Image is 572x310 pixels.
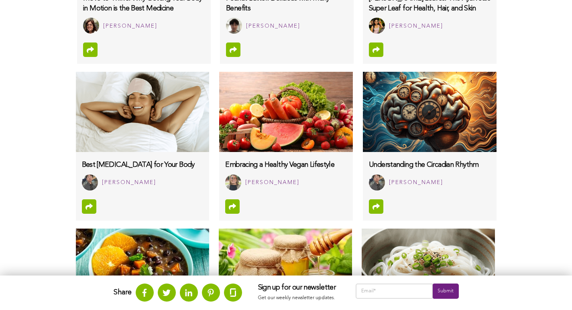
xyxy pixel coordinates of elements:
img: the-advantages-of-honey [219,229,352,309]
img: Melisa Cannon [225,174,241,190]
div: [PERSON_NAME] [389,178,443,188]
img: Phillip Nguyen [369,174,385,190]
img: Natalina Bacus [83,18,99,34]
img: embracing-a-healthy-vegan-lifestyle [219,72,352,152]
h3: Sign up for our newsletter [258,284,340,292]
div: [PERSON_NAME] [389,21,443,31]
div: [PERSON_NAME] [246,21,300,31]
img: best-sleeping-positions-for-your-body [76,72,209,152]
a: Understanding the Circadian Rhythm Phillip Nguyen [PERSON_NAME] [363,152,496,196]
input: Email* [356,284,433,299]
img: Phillip Nguyen [82,174,98,190]
img: Raymond Chen [226,18,242,34]
a: Embracing a Healthy Vegan Lifestyle Melisa Cannon [PERSON_NAME] [219,152,352,196]
div: [PERSON_NAME] [102,178,156,188]
strong: Share [114,289,132,296]
img: understanding-the-circadian-rhythm [363,72,496,152]
h3: Best [MEDICAL_DATA] for Your Body [82,160,203,170]
h3: Embracing a Healthy Vegan Lifestyle [225,160,346,170]
iframe: Chat Widget [532,272,572,310]
h3: Understanding the Circadian Rhythm [369,160,490,170]
div: [PERSON_NAME] [103,21,157,31]
div: [PERSON_NAME] [245,178,299,188]
img: glassdoor.svg [230,288,236,297]
a: Best [MEDICAL_DATA] for Your Body Phillip Nguyen [PERSON_NAME] [76,152,209,196]
input: Submit [433,284,458,299]
img: Viswanachiyar Subramanian [369,18,385,34]
img: samba-in-the-pot-cooking-plant-based-feijoada [76,229,209,309]
p: Get our weekly newsletter updates. [258,294,340,303]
